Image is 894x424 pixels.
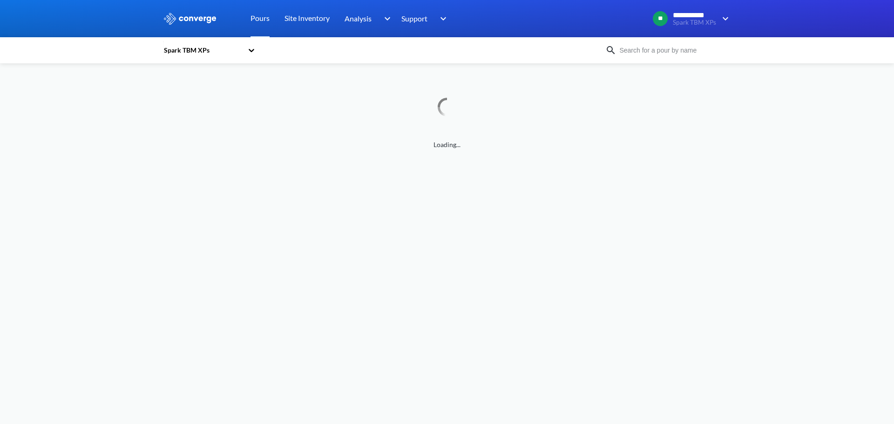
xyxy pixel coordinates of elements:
span: Spark TBM XPs [673,19,716,26]
span: Loading... [163,140,731,150]
span: Analysis [345,13,372,24]
img: downArrow.svg [378,13,393,24]
img: downArrow.svg [434,13,449,24]
input: Search for a pour by name [616,45,729,55]
div: Spark TBM XPs [163,45,243,55]
img: icon-search.svg [605,45,616,56]
span: Support [401,13,427,24]
img: logo_ewhite.svg [163,13,217,25]
img: downArrow.svg [716,13,731,24]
